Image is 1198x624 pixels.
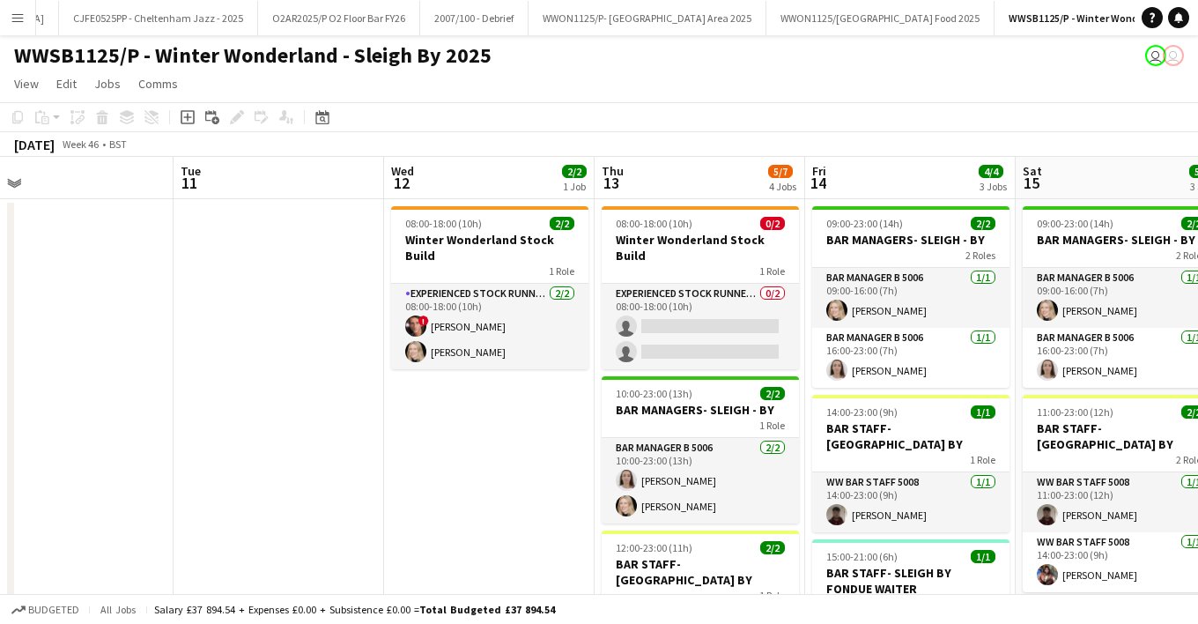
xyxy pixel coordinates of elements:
app-user-avatar: Grace Shorten [1145,45,1166,66]
button: WWON1125/P- [GEOGRAPHIC_DATA] Area 2025 [529,1,766,35]
app-user-avatar: Suzanne Edwards [1163,45,1184,66]
div: BST [109,137,127,151]
button: CJFE0525PP - Cheltenham Jazz - 2025 [59,1,258,35]
a: Comms [131,72,185,95]
span: View [14,76,39,92]
a: Jobs [87,72,128,95]
button: 2007/100 - Debrief [420,1,529,35]
button: WWON1125/[GEOGRAPHIC_DATA] Food 2025 [766,1,995,35]
div: Salary £37 894.54 + Expenses £0.00 + Subsistence £0.00 = [154,603,555,616]
span: Edit [56,76,77,92]
span: Budgeted [28,604,79,616]
span: Jobs [94,76,121,92]
span: Total Budgeted £37 894.54 [419,603,555,616]
span: Week 46 [58,137,102,151]
div: [DATE] [14,136,55,153]
span: All jobs [97,603,139,616]
button: Budgeted [9,600,82,620]
span: Comms [138,76,178,92]
h1: WWSB1125/P - Winter Wonderland - Sleigh By 2025 [14,42,492,69]
a: Edit [49,72,84,95]
a: View [7,72,46,95]
button: O2AR2025/P O2 Floor Bar FY26 [258,1,420,35]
